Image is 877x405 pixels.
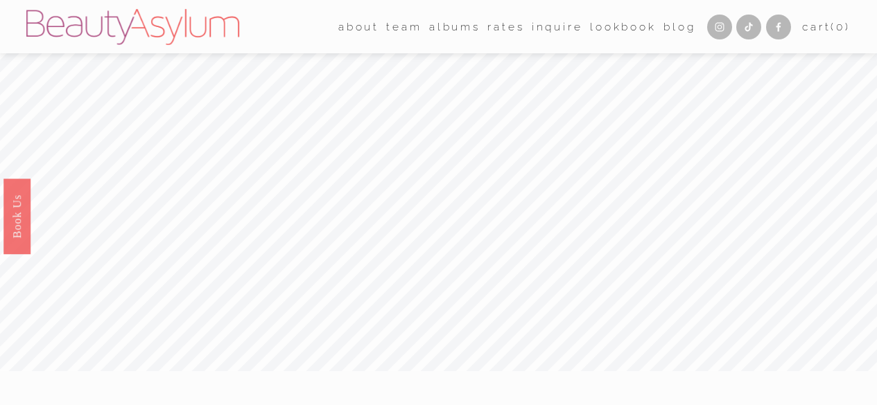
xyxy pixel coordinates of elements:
img: Beauty Asylum | Bridal Hair &amp; Makeup Charlotte &amp; Atlanta [26,9,239,45]
a: folder dropdown [386,16,422,37]
a: Book Us [3,178,31,253]
a: Inquire [532,16,583,37]
span: 0 [836,20,845,33]
a: Lookbook [590,16,657,37]
span: about [338,17,379,37]
a: 0 items in cart [802,17,851,37]
a: folder dropdown [338,16,379,37]
a: Rates [487,16,524,37]
span: team [386,17,422,37]
a: albums [429,16,480,37]
a: TikTok [736,15,761,39]
span: ( ) [831,20,851,33]
a: Instagram [707,15,732,39]
a: Facebook [766,15,791,39]
a: Blog [663,16,695,37]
